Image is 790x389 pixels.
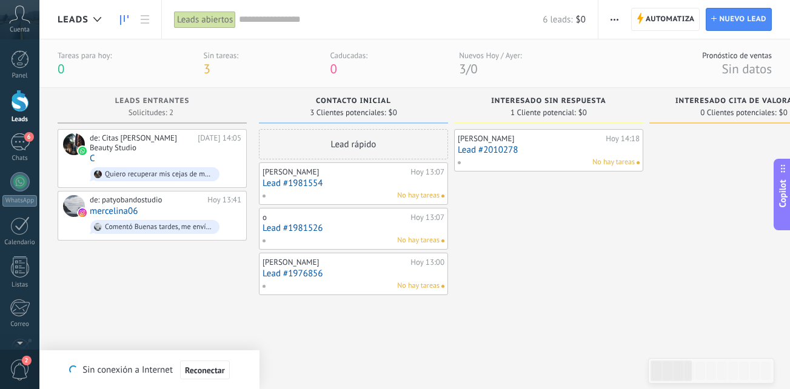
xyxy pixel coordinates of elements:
[207,195,241,205] div: Hoy 13:41
[721,61,772,77] span: Sin datos
[204,61,210,77] span: 3
[777,180,789,208] span: Copilot
[90,153,95,164] a: C
[198,133,241,152] div: [DATE] 14:05
[410,258,444,267] div: Hoy 13:00
[631,8,700,31] a: Automatiza
[458,145,640,155] a: Lead #2010278
[2,116,38,124] div: Leads
[24,132,34,142] span: 6
[22,356,32,365] span: 2
[458,134,603,144] div: [PERSON_NAME]
[637,161,640,164] span: No hay nada asignado
[510,109,576,116] span: 1 Cliente potencial:
[606,134,640,144] div: Hoy 14:18
[410,167,444,177] div: Hoy 13:07
[330,50,367,61] div: Caducadas:
[64,97,241,107] div: Leads Entrantes
[441,194,444,198] span: No hay nada asignado
[174,11,236,28] div: Leads abiertos
[397,281,440,291] span: No hay tareas
[265,97,442,107] div: Contacto inicial
[2,155,38,162] div: Chats
[90,206,138,216] a: mercelina06
[2,281,38,289] div: Listas
[263,178,444,188] a: Lead #1981554
[719,8,766,30] span: Nuevo lead
[204,50,239,61] div: Sin tareas:
[185,366,225,374] span: Reconectar
[63,195,85,217] div: mercelina06
[578,109,587,116] span: $0
[389,109,397,116] span: $0
[263,223,444,233] a: Lead #1981526
[576,14,586,25] span: $0
[779,109,788,116] span: $0
[2,195,37,207] div: WhatsApp
[543,14,572,25] span: 6 leads:
[470,61,477,77] span: 0
[69,360,229,380] div: Sin conexión a Internet
[491,97,606,105] span: Interesado Sin Respuesta
[58,50,112,61] div: Tareas para hoy:
[330,61,336,77] span: 0
[10,26,30,34] span: Cuenta
[180,361,230,380] button: Reconectar
[90,195,203,205] div: de: patyobandostudio
[78,208,87,217] img: instagram.svg
[263,167,407,177] div: [PERSON_NAME]
[105,170,214,179] div: Quiero recuperar mis cejas de manera NATURAL como [PERSON_NAME]
[58,61,64,77] span: 0
[441,239,444,242] span: No hay nada asignado
[460,97,637,107] div: Interesado Sin Respuesta
[397,190,440,201] span: No hay tareas
[114,8,135,32] a: Leads
[2,321,38,328] div: Correo
[63,133,85,155] div: C
[459,50,521,61] div: Nuevos Hoy / Ayer:
[129,109,173,116] span: Solicitudes: 2
[2,239,38,247] div: Calendario
[459,61,466,77] span: 3
[410,213,444,222] div: Hoy 13:07
[441,285,444,288] span: No hay nada asignado
[2,72,38,80] div: Panel
[263,213,407,222] div: o
[78,147,87,155] img: waba.svg
[135,8,155,32] a: Lista
[316,97,391,105] span: Contacto inicial
[105,223,214,231] div: Comentó Buenas tardes, me envía información
[115,97,190,105] span: Leads Entrantes
[58,14,89,25] span: Leads
[646,8,695,30] span: Automatiza
[263,258,407,267] div: [PERSON_NAME]
[397,235,440,246] span: No hay tareas
[466,61,470,77] span: /
[263,268,444,279] a: Lead #1976856
[592,157,635,168] span: No hay tareas
[702,50,772,61] div: Pronóstico de ventas
[259,129,448,159] div: Lead rápido
[700,109,776,116] span: 0 Clientes potenciales:
[90,133,193,152] div: de: Citas [PERSON_NAME] Beauty Studio
[706,8,772,31] a: Nuevo lead
[310,109,386,116] span: 3 Clientes potenciales:
[606,8,623,31] button: Más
